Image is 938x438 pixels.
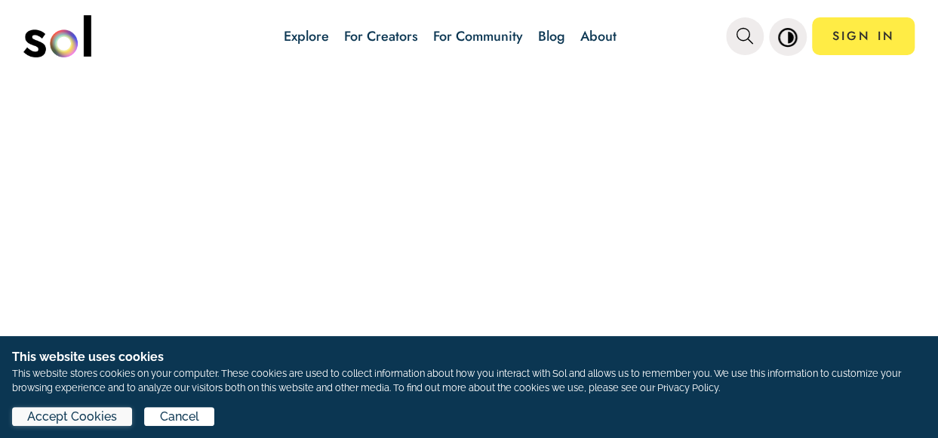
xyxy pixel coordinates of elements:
[27,408,117,426] span: Accept Cookies
[23,15,91,57] img: logo
[433,26,523,46] a: For Community
[812,17,915,55] a: SIGN IN
[144,407,214,426] button: Cancel
[12,407,132,426] button: Accept Cookies
[12,348,926,366] h1: This website uses cookies
[12,366,926,395] p: This website stores cookies on your computer. These cookies are used to collect information about...
[284,26,329,46] a: Explore
[538,26,565,46] a: Blog
[344,26,418,46] a: For Creators
[160,408,199,426] span: Cancel
[580,26,617,46] a: About
[23,10,915,63] nav: main navigation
